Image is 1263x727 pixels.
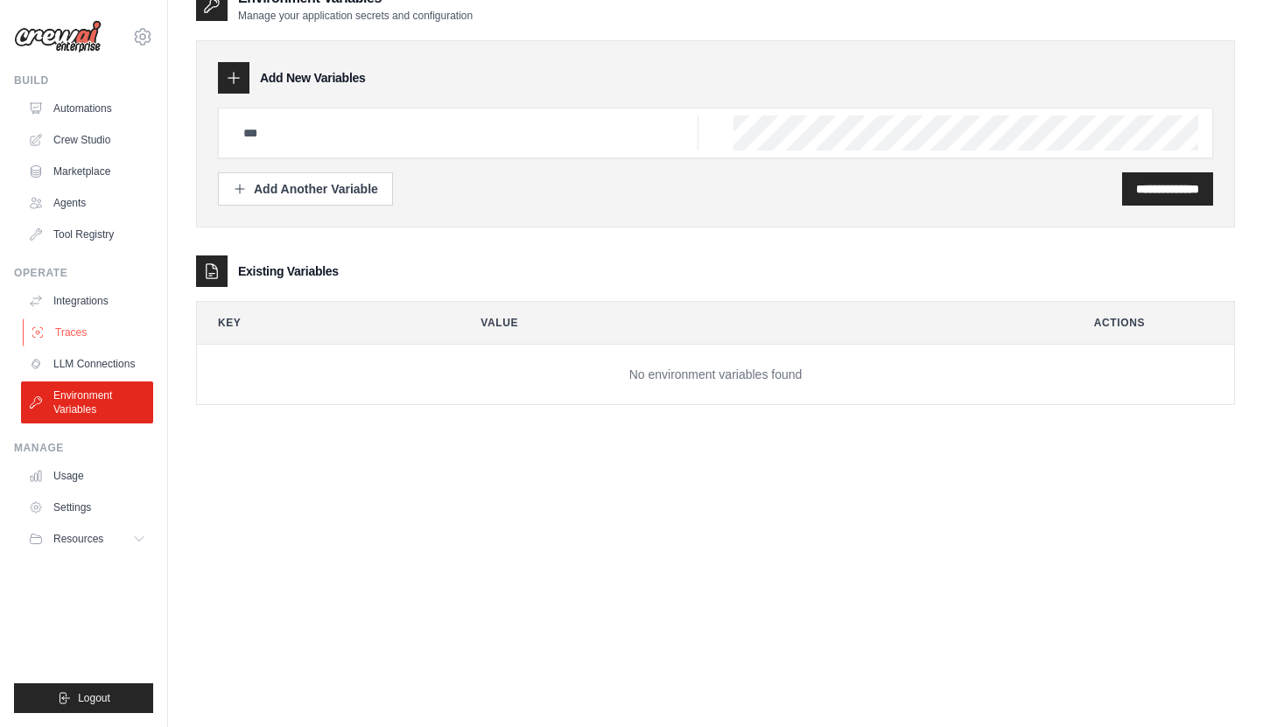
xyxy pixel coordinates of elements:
[238,262,339,280] h3: Existing Variables
[21,126,153,154] a: Crew Studio
[21,525,153,553] button: Resources
[21,157,153,185] a: Marketplace
[238,9,473,23] p: Manage your application secrets and configuration
[1073,302,1234,344] th: Actions
[14,266,153,280] div: Operate
[14,441,153,455] div: Manage
[23,318,155,346] a: Traces
[21,381,153,423] a: Environment Variables
[14,683,153,713] button: Logout
[14,20,102,53] img: Logo
[21,94,153,122] a: Automations
[53,532,103,546] span: Resources
[21,189,153,217] a: Agents
[21,350,153,378] a: LLM Connections
[21,220,153,248] a: Tool Registry
[78,691,110,705] span: Logout
[260,69,366,87] h3: Add New Variables
[460,302,1059,344] th: Value
[21,493,153,521] a: Settings
[233,180,378,198] div: Add Another Variable
[14,73,153,87] div: Build
[21,462,153,490] a: Usage
[197,345,1234,405] td: No environment variables found
[21,287,153,315] a: Integrations
[197,302,446,344] th: Key
[218,172,393,206] button: Add Another Variable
